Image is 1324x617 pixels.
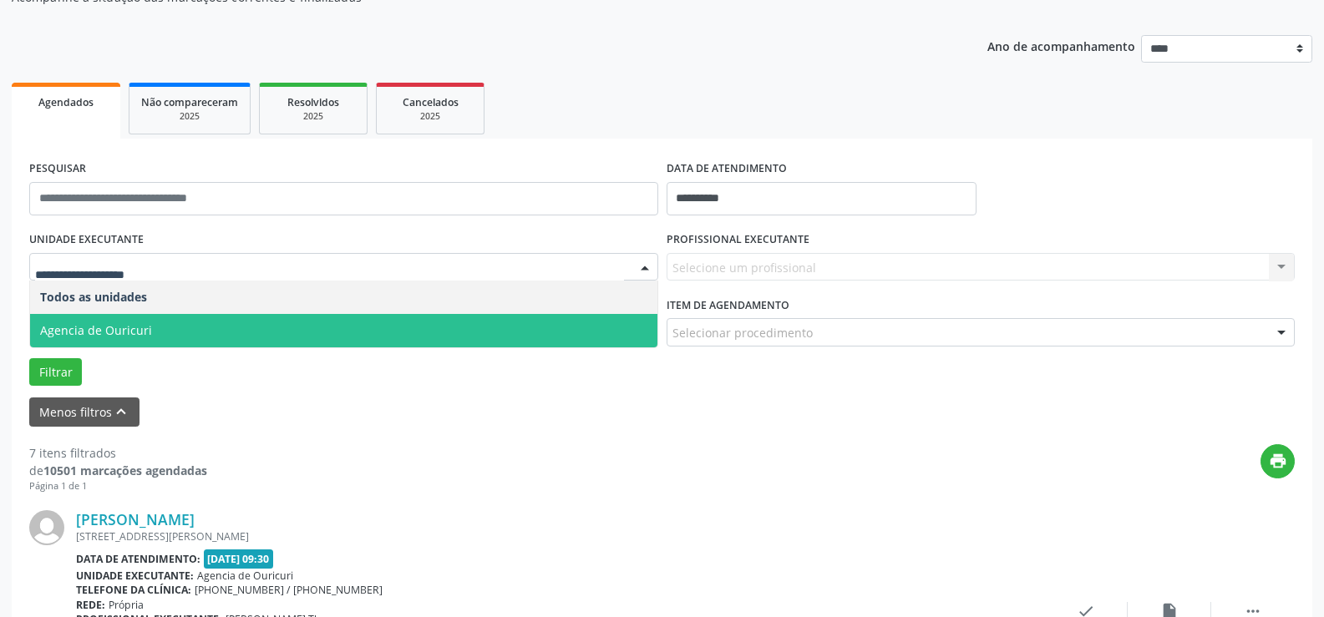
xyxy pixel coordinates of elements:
[271,110,355,123] div: 2025
[76,510,195,528] a: [PERSON_NAME]
[29,156,86,182] label: PESQUISAR
[29,227,144,253] label: UNIDADE EXECUTANTE
[112,402,130,421] i: keyboard_arrow_up
[1269,452,1287,470] i: print
[29,462,207,479] div: de
[29,479,207,493] div: Página 1 de 1
[29,397,140,427] button: Menos filtroskeyboard_arrow_up
[76,598,105,612] b: Rede:
[672,324,813,341] span: Selecionar procedimento
[76,583,191,597] b: Telefone da clínica:
[403,95,459,109] span: Cancelados
[388,110,472,123] div: 2025
[141,110,238,123] div: 2025
[667,292,789,318] label: Item de agendamento
[76,552,200,566] b: Data de atendimento:
[76,569,194,583] b: Unidade executante:
[287,95,339,109] span: Resolvidos
[29,444,207,462] div: 7 itens filtrados
[29,510,64,545] img: img
[195,583,383,597] span: [PHONE_NUMBER] / [PHONE_NUMBER]
[109,598,144,612] span: Própria
[667,227,809,253] label: PROFISSIONAL EXECUTANTE
[987,35,1135,56] p: Ano de acompanhamento
[197,569,293,583] span: Agencia de Ouricuri
[204,549,274,569] span: [DATE] 09:30
[40,289,147,305] span: Todos as unidades
[40,322,152,338] span: Agencia de Ouricuri
[29,358,82,387] button: Filtrar
[43,463,207,478] strong: 10501 marcações agendadas
[1261,444,1295,478] button: print
[141,95,238,109] span: Não compareceram
[76,529,1044,544] div: [STREET_ADDRESS][PERSON_NAME]
[38,95,94,109] span: Agendados
[667,156,787,182] label: DATA DE ATENDIMENTO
